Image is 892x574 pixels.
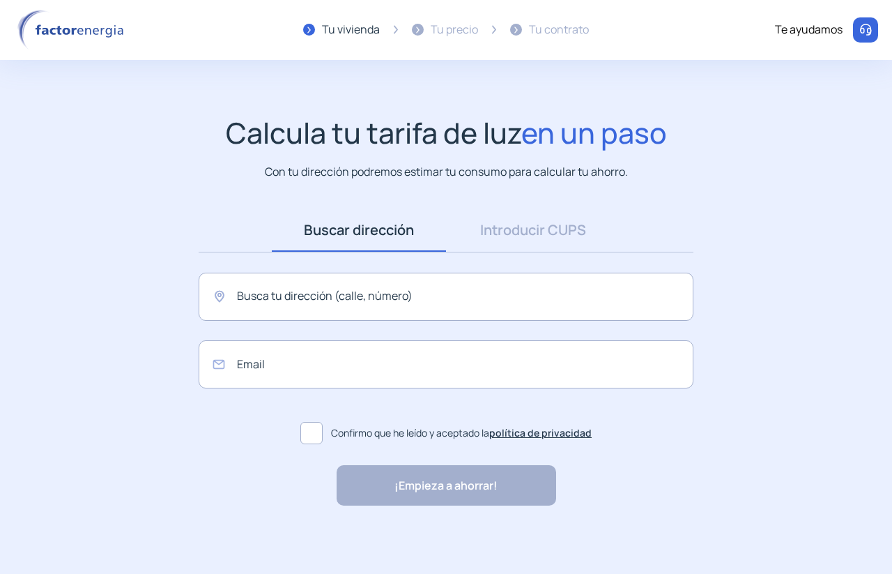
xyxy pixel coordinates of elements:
[322,21,380,39] div: Tu vivienda
[859,23,872,37] img: llamar
[272,209,446,252] a: Buscar dirección
[446,209,620,252] a: Introducir CUPS
[431,21,478,39] div: Tu precio
[265,163,628,181] p: Con tu dirección podremos estimar tu consumo para calcular tu ahorro.
[489,426,592,439] a: política de privacidad
[14,10,132,50] img: logo factor
[226,116,667,150] h1: Calcula tu tarifa de luz
[331,425,592,441] span: Confirmo que he leído y aceptado la
[775,21,843,39] div: Te ayudamos
[521,113,667,152] span: en un paso
[529,21,589,39] div: Tu contrato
